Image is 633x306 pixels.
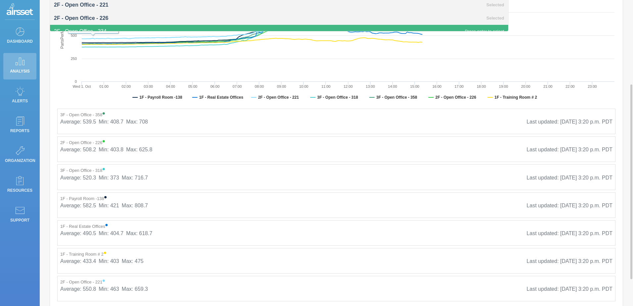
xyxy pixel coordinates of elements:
text: 19:00 [499,84,508,88]
b: • [105,221,108,229]
a: Alerts [3,83,36,109]
p: 1F - Payroll Room -138 [60,195,612,202]
text: 10:00 [299,84,309,88]
a: Organization [3,142,36,169]
text: 3F - Open Office - 358 [376,95,417,100]
text: 06:00 [210,84,219,88]
text: 15:00 [410,84,419,88]
li: Min: 403.8 [99,146,123,154]
text: PartsPerMillion [60,22,65,49]
text: 04:00 [166,84,175,88]
li: Average: 582.5 [60,202,96,210]
div: Last updated: [DATE] 3:20 p.m. PDT [527,257,612,271]
text: 18:00 [477,84,486,88]
li: Min: 404.7 [99,229,123,237]
b: • [102,137,105,146]
p: 1F - Real Estate Offices [60,223,612,229]
li: Average: 539.5 [60,118,96,126]
text: 07:00 [233,84,242,88]
text: 02:00 [122,84,131,88]
li: Min: 373 [99,174,119,182]
text: 09:00 [277,84,286,88]
img: Logo [7,3,33,17]
text: 03:00 [144,84,153,88]
div: Last updated: [DATE] 3:20 p.m. PDT [527,118,612,131]
li: Max: 625.8 [126,146,152,154]
text: 01:00 [99,84,109,88]
div: Last updated: [DATE] 3:20 p.m. PDT [527,146,612,159]
text: 23:00 [588,84,597,88]
div: Last updated: [DATE] 3:20 p.m. PDT [527,285,612,298]
p: Organization [5,156,35,166]
a: Support [3,202,36,229]
a: Analysis [3,53,36,79]
text: 2F - Open Office - 221 [258,95,299,100]
text: 11:00 [321,84,331,88]
li: Max: 659.3 [122,285,148,293]
b: • [102,109,105,118]
p: Support [5,215,35,225]
li: Average: 520.3 [60,174,96,182]
text: 16:00 [432,84,442,88]
text: 17:00 [455,84,464,88]
b: • [104,248,107,257]
text: 250 [71,57,77,61]
text: 13:00 [366,84,375,88]
span: 2F - Open Office - 221 [54,2,108,8]
li: Max: 808.7 [122,202,148,210]
text: 21:00 [543,84,553,88]
p: Analysis [5,66,35,76]
text: 500 [71,33,77,37]
b: • [102,276,105,285]
p: 2F - Open Office - 221 [60,279,612,285]
div: Last updated: [DATE] 3:20 p.m. PDT [527,202,612,215]
li: Average: 508.2 [60,146,96,154]
li: Min: 421 [99,202,119,210]
text: 14:00 [388,84,397,88]
text: 0 [75,79,77,83]
li: Average: 550.8 [60,285,96,293]
p: 1F - Training Room # 2 [60,251,612,257]
span: 2F - Open Office - 226 [54,15,108,21]
text: Wed 1. Oct [73,84,91,88]
li: Min: 403 [99,257,119,265]
p: Reports [5,126,35,136]
text: 1F - Real Estate Offices [199,95,244,100]
p: 3F - Open Office - 318 [60,167,612,174]
a: Resources [3,172,36,199]
text: 22:00 [565,84,575,88]
p: 3F - Open Office - 358 [60,112,612,118]
div: Last updated: [DATE] 3:20 p.m. PDT [527,229,612,243]
b: • [104,193,107,202]
p: Alerts [5,96,35,106]
li: Max: 475 [122,257,144,265]
div: Last updated: [DATE] 3:20 p.m. PDT [527,174,612,187]
p: Dashboard [5,36,35,46]
text: 1F - Training Room # 2 [495,95,537,100]
text: 20:00 [521,84,530,88]
text: 08:00 [255,84,264,88]
li: Max: 716.7 [122,174,148,182]
li: Max: 708 [126,118,148,126]
li: Max: 618.7 [126,229,152,237]
p: 2F - Open Office - 226 [60,139,612,146]
p: Resources [5,185,35,195]
a: Dashboard [3,23,36,50]
li: Min: 463 [99,285,119,293]
a: Reports [3,113,36,139]
text: 3F - Open Office - 318 [317,95,358,100]
b: • [102,165,105,174]
li: Average: 490.5 [60,229,96,237]
text: 1F - Payroll Room -138 [139,95,182,100]
span: 2F - Open Office - 234 [54,28,107,34]
li: Average: 433.4 [60,257,96,265]
text: 2F - Open Office - 226 [435,95,476,100]
text: 05:00 [188,84,197,88]
li: Min: 408.7 [99,118,123,126]
text: 12:00 [344,84,353,88]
